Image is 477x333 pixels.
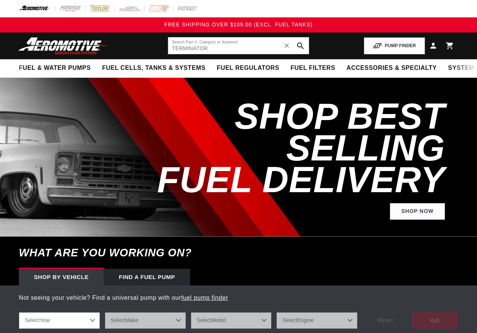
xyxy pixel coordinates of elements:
[181,294,228,301] a: fuel pump finder
[19,64,91,72] span: Fuel & Water Pumps
[276,312,357,329] select: Engine
[104,269,190,285] div: Find a Fuel Pump
[284,40,290,52] span: ✕
[217,64,279,72] span: Fuel Regulators
[102,64,206,72] span: Fuel Cells, Tanks & Systems
[19,269,104,285] div: Shop by vehicle
[347,64,437,72] span: Accessories & Specialty
[13,59,97,77] summary: Fuel & Water Pumps
[19,293,458,303] p: Not seeing your vehicle? Find a universal pump with our
[16,37,110,55] img: Aeromotive
[105,312,186,329] select: Make
[123,100,445,196] h2: SHOP BEST SELLING FUEL DELIVERY
[390,203,445,220] a: Shop Now
[191,312,272,329] select: Model
[168,37,309,54] input: Search by Part Number, Category or Keyword
[290,64,335,72] span: Fuel Filters
[292,37,309,54] button: search button
[364,37,425,54] button: PUMP FINDER
[211,59,285,77] summary: Fuel Regulators
[164,22,313,28] span: FREE SHIPPING OVER $109.00 (EXCL. FUEL TANKS)
[19,312,100,329] select: Year
[285,59,341,77] summary: Fuel Filters
[97,59,211,77] summary: Fuel Cells, Tanks & Systems
[341,59,442,77] summary: Accessories & Specialty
